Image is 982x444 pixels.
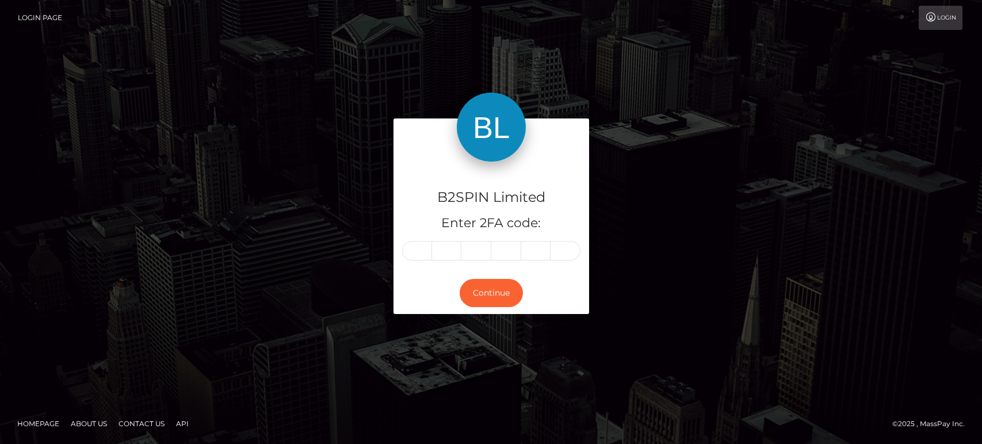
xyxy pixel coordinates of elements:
div: © 2025 , MassPay Inc. [892,418,973,430]
h5: Enter 2FA code: [402,215,580,232]
a: Login [919,6,962,30]
button: Continue [460,279,523,307]
h4: B2SPIN Limited [402,187,580,208]
a: Contact Us [114,415,169,432]
a: Login Page [18,6,62,30]
img: B2SPIN Limited [457,93,526,162]
a: API [171,415,193,432]
a: About Us [66,415,112,432]
a: Homepage [13,415,64,432]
